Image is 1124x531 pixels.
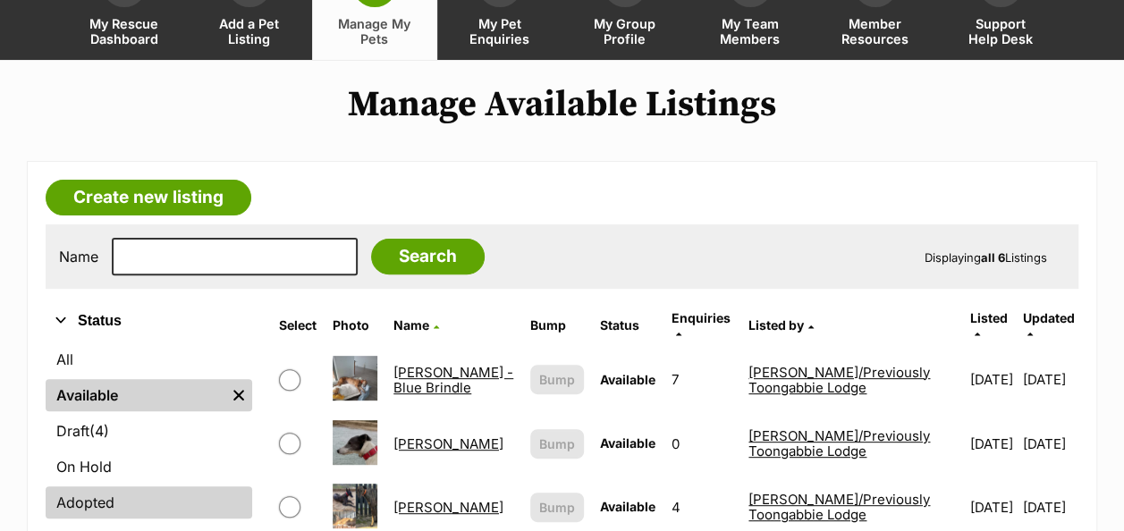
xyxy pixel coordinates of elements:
span: Manage My Pets [334,16,415,46]
label: Name [59,249,98,265]
th: Bump [523,304,591,347]
a: Available [46,379,225,411]
a: On Hold [46,451,252,483]
button: Status [46,309,252,333]
td: 0 [664,413,739,475]
a: All [46,343,252,375]
td: [DATE] [963,413,1021,475]
th: Status [593,304,663,347]
a: Remove filter [225,379,252,411]
td: [DATE] [1023,349,1077,410]
a: Name [393,317,439,333]
th: Select [272,304,324,347]
span: Add a Pet Listing [209,16,290,46]
span: My Team Members [710,16,790,46]
span: My Rescue Dashboard [84,16,165,46]
a: Enquiries [672,310,731,340]
td: [DATE] [963,349,1021,410]
span: Name [393,317,429,333]
span: translation missing: en.admin.listings.index.attributes.enquiries [672,310,731,325]
span: Bump [539,498,575,517]
span: Listed by [748,317,804,333]
input: Search [371,239,485,274]
td: [DATE] [1023,413,1077,475]
span: Bump [539,370,575,389]
span: My Group Profile [585,16,665,46]
span: (4) [89,420,109,442]
span: Listed [970,310,1008,325]
button: Bump [530,493,584,522]
span: Available [600,435,655,451]
a: Listed by [748,317,814,333]
span: My Pet Enquiries [460,16,540,46]
button: Bump [530,365,584,394]
a: Updated [1023,310,1075,340]
span: Available [600,372,655,387]
a: [PERSON_NAME]/Previously Toongabbie Lodge [748,364,930,396]
a: Create new listing [46,180,251,215]
th: Photo [325,304,385,347]
span: Support Help Desk [960,16,1041,46]
a: [PERSON_NAME]/Previously Toongabbie Lodge [748,491,930,523]
a: [PERSON_NAME] [393,499,503,516]
a: Adopted [46,486,252,518]
span: Available [600,499,655,514]
a: [PERSON_NAME]/Previously Toongabbie Lodge [748,427,930,459]
a: [PERSON_NAME] - Blue Brindle [393,364,513,396]
span: Member Resources [835,16,916,46]
span: Bump [539,434,575,453]
a: Draft [46,415,252,447]
a: [PERSON_NAME] [393,435,503,452]
button: Bump [530,429,584,459]
span: Updated [1023,310,1075,325]
strong: all 6 [981,250,1005,265]
a: Listed [970,310,1008,340]
span: Displaying Listings [925,250,1047,265]
td: 7 [664,349,739,410]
